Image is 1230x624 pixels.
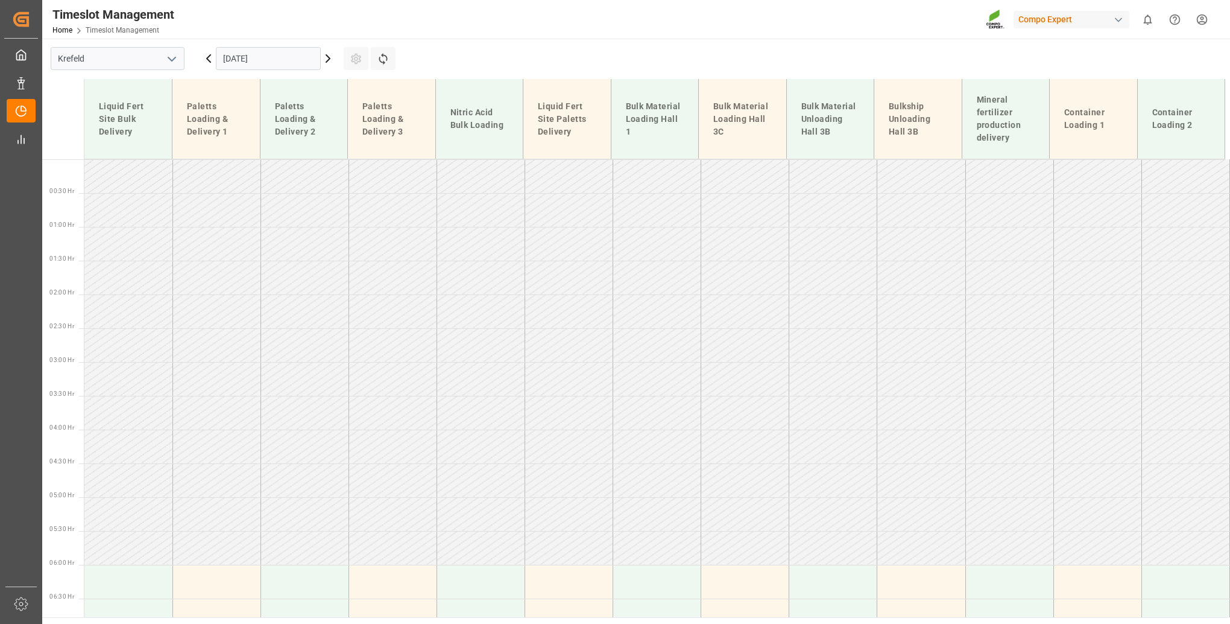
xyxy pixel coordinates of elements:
[446,101,514,136] div: Nitric Acid Bulk Loading
[49,526,74,532] span: 05:30 Hr
[621,95,689,143] div: Bulk Material Loading Hall 1
[1059,101,1127,136] div: Container Loading 1
[1147,101,1216,136] div: Container Loading 2
[884,95,952,143] div: Bulkship Unloading Hall 3B
[49,357,74,363] span: 03:00 Hr
[49,492,74,498] span: 05:00 Hr
[49,390,74,397] span: 03:30 Hr
[49,323,74,330] span: 02:30 Hr
[162,49,180,68] button: open menu
[986,9,1005,30] img: Screenshot%202023-09-29%20at%2010.02.21.png_1712312052.png
[796,95,865,143] div: Bulk Material Unloading Hall 3B
[51,47,184,70] input: Type to search/select
[216,47,321,70] input: DD.MM.YYYY
[1014,11,1129,28] div: Compo Expert
[49,289,74,296] span: 02:00 Hr
[52,5,174,24] div: Timeslot Management
[270,95,338,143] div: Paletts Loading & Delivery 2
[1134,6,1161,33] button: show 0 new notifications
[358,95,426,143] div: Paletts Loading & Delivery 3
[49,221,74,228] span: 01:00 Hr
[1161,6,1188,33] button: Help Center
[94,95,162,143] div: Liquid Fert Site Bulk Delivery
[1014,8,1134,31] button: Compo Expert
[49,255,74,262] span: 01:30 Hr
[972,89,1040,149] div: Mineral fertilizer production delivery
[52,26,72,34] a: Home
[182,95,250,143] div: Paletts Loading & Delivery 1
[708,95,777,143] div: Bulk Material Loading Hall 3C
[49,559,74,566] span: 06:00 Hr
[49,593,74,600] span: 06:30 Hr
[49,424,74,431] span: 04:00 Hr
[49,188,74,194] span: 00:30 Hr
[49,458,74,465] span: 04:30 Hr
[533,95,601,143] div: Liquid Fert Site Paletts Delivery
